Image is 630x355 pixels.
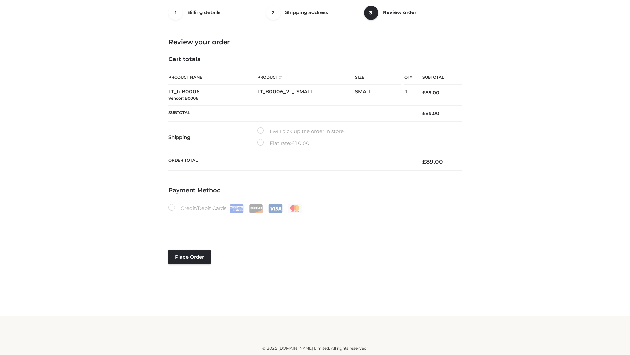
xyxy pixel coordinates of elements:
img: Discover [249,204,263,213]
div: © 2025 [DOMAIN_NAME] Limited. All rights reserved. [97,345,533,352]
th: Shipping [168,122,257,153]
span: £ [422,158,426,165]
th: Size [355,70,401,85]
label: Credit/Debit Cards [168,204,303,213]
td: LT_b-B0006 [168,85,257,106]
bdi: 89.00 [422,90,439,96]
span: £ [422,110,425,116]
label: I will pick up the order in store. [257,127,345,136]
span: £ [422,90,425,96]
bdi: 10.00 [291,140,310,146]
th: Order Total [168,153,412,171]
img: Amex [230,204,244,213]
h4: Payment Method [168,187,462,194]
span: £ [291,140,294,146]
small: Vendor: B0006 [168,96,198,101]
h3: Review your order [168,38,462,46]
img: Mastercard [288,204,302,213]
label: Flat rate: [257,139,310,148]
button: Place order [168,250,211,264]
td: LT_B0006_2-_-SMALL [257,85,355,106]
th: Product # [257,70,355,85]
th: Qty [404,70,412,85]
td: SMALL [355,85,404,106]
h4: Cart totals [168,56,462,63]
img: Visa [268,204,283,213]
iframe: Secure payment input frame [167,212,460,236]
th: Subtotal [412,70,462,85]
th: Product Name [168,70,257,85]
td: 1 [404,85,412,106]
th: Subtotal [168,105,412,121]
bdi: 89.00 [422,158,443,165]
bdi: 89.00 [422,110,439,116]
